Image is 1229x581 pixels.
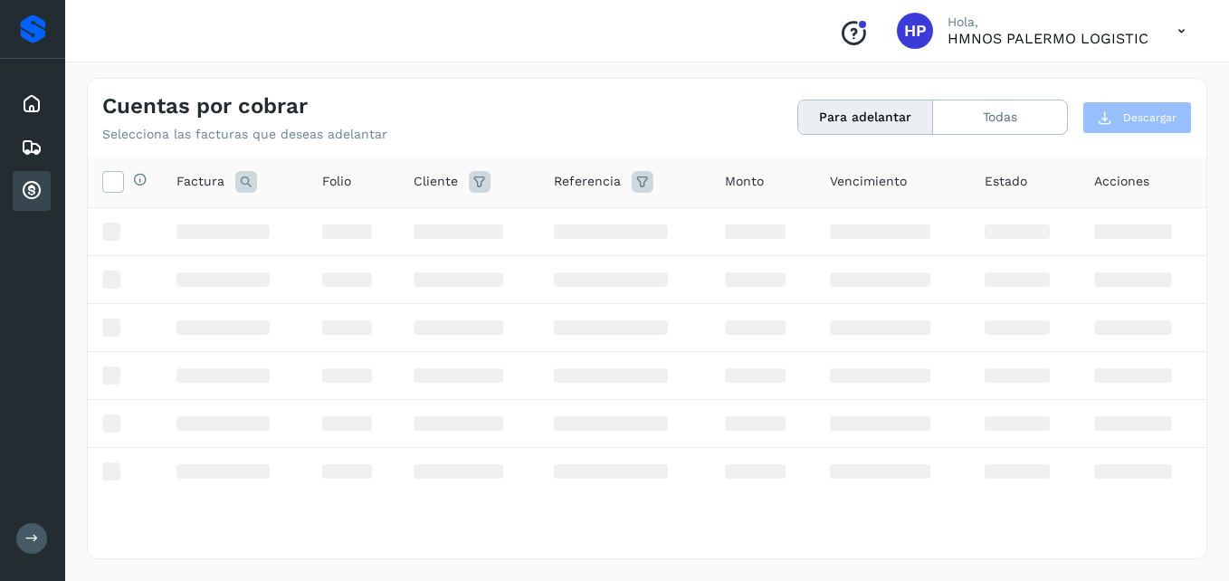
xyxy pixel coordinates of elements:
span: Factura [176,172,224,191]
span: Cliente [414,172,458,191]
p: Hola, [948,14,1148,30]
div: Cuentas por cobrar [13,171,51,211]
button: Descargar [1082,101,1192,134]
div: Embarques [13,128,51,167]
span: Vencimiento [830,172,907,191]
p: HMNOS PALERMO LOGISTIC [948,30,1148,47]
span: Monto [725,172,764,191]
span: Descargar [1123,110,1177,126]
button: Todas [933,100,1067,134]
span: Acciones [1094,172,1149,191]
span: Referencia [554,172,621,191]
div: Inicio [13,84,51,124]
span: Estado [985,172,1027,191]
h4: Cuentas por cobrar [102,93,308,119]
button: Para adelantar [798,100,933,134]
span: Folio [322,172,351,191]
p: Selecciona las facturas que deseas adelantar [102,127,387,142]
